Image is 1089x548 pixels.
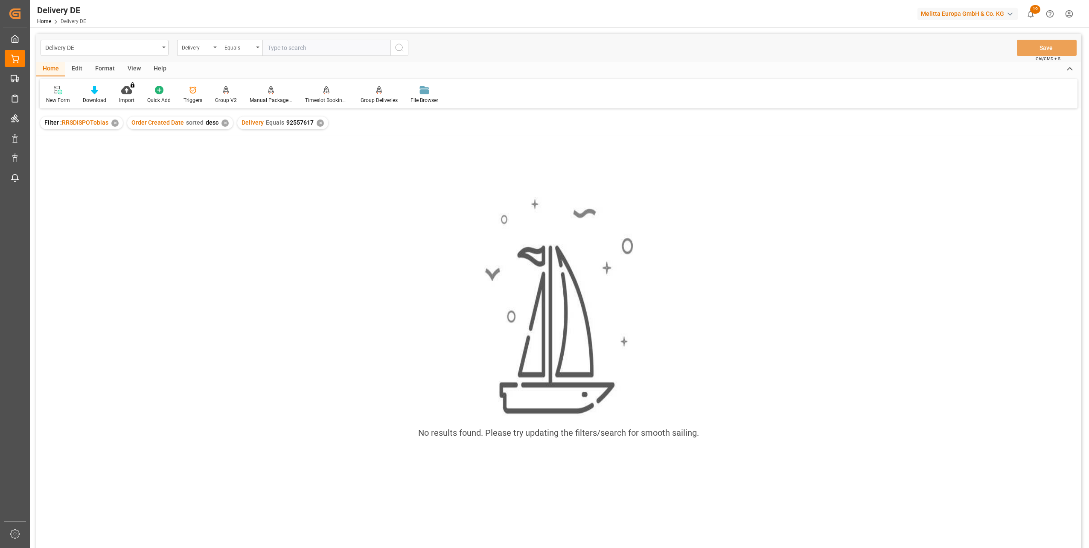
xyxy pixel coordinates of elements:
input: Type to search [262,40,390,56]
div: Timeslot Booking Report [305,96,348,104]
span: Delivery [242,119,264,126]
button: show 19 new notifications [1021,4,1040,23]
div: Download [83,96,106,104]
div: Edit [65,62,89,76]
div: Equals [224,42,253,52]
div: Group Deliveries [361,96,398,104]
div: View [121,62,147,76]
div: Delivery [182,42,211,52]
div: Delivery DE [45,42,159,52]
span: 19 [1030,5,1040,14]
div: New Form [46,96,70,104]
span: 92557617 [286,119,314,126]
div: No results found. Please try updating the filters/search for smooth sailing. [418,426,699,439]
div: Manual Package TypeDetermination [250,96,292,104]
span: Ctrl/CMD + S [1036,55,1060,62]
button: Save [1017,40,1077,56]
button: Help Center [1040,4,1060,23]
button: open menu [177,40,220,56]
div: File Browser [411,96,438,104]
span: Filter : [44,119,62,126]
div: Help [147,62,173,76]
button: open menu [41,40,169,56]
div: Delivery DE [37,4,86,17]
span: Order Created Date [131,119,184,126]
button: Melitta Europa GmbH & Co. KG [917,6,1021,22]
div: Triggers [183,96,202,104]
a: Home [37,18,51,24]
span: sorted [186,119,204,126]
span: Equals [266,119,284,126]
button: open menu [220,40,262,56]
div: Format [89,62,121,76]
span: desc [206,119,218,126]
div: Quick Add [147,96,171,104]
div: Group V2 [215,96,237,104]
button: search button [390,40,408,56]
span: RRSDISPOTobias [62,119,108,126]
div: Melitta Europa GmbH & Co. KG [917,8,1018,20]
div: ✕ [221,120,229,127]
div: ✕ [111,120,119,127]
div: ✕ [317,120,324,127]
img: smooth_sailing.jpeg [484,197,633,417]
div: Home [36,62,65,76]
